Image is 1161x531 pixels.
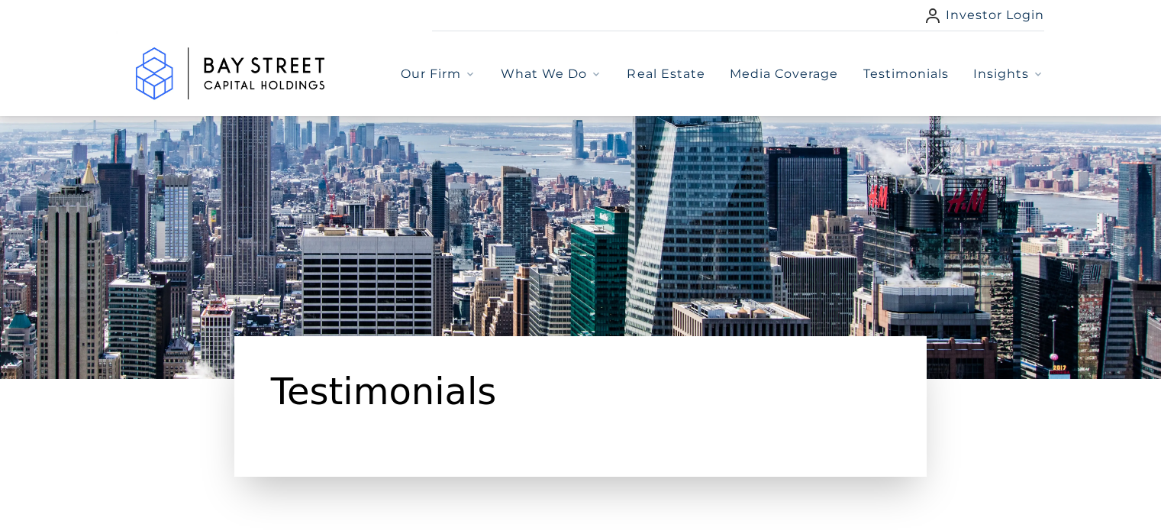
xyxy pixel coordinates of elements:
span: Our Firm [401,65,461,83]
span: What We Do [501,65,587,83]
a: Testimonials [863,65,949,83]
img: Logo [116,31,345,116]
a: Go to home page [116,31,345,116]
span: Testimonials [271,370,497,413]
span: Insights [973,65,1029,83]
a: Real Estate [627,65,705,83]
button: What We Do [501,65,602,83]
a: Media Coverage [730,65,839,83]
button: Our Firm [401,65,476,83]
button: Insights [973,65,1044,83]
a: Investor Login [926,6,1045,24]
img: user icon [926,8,940,23]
